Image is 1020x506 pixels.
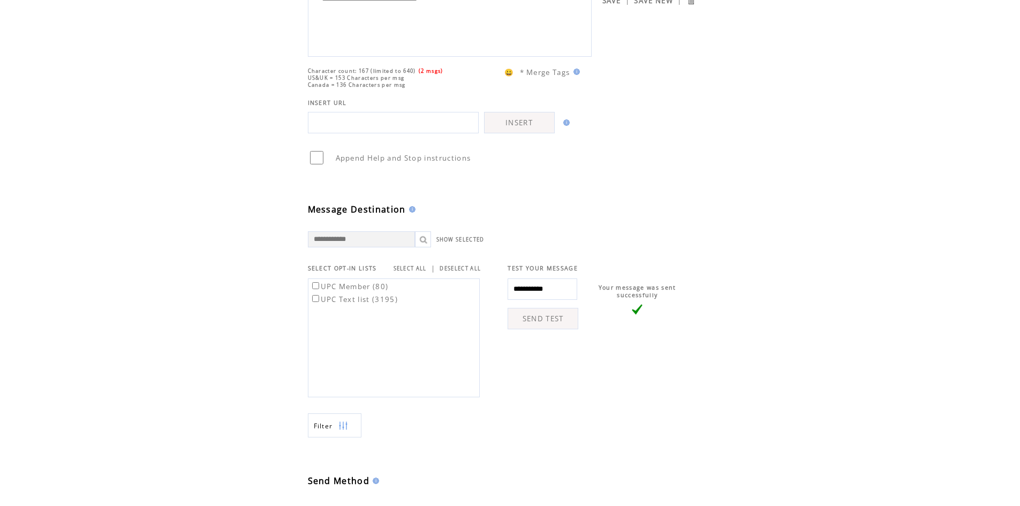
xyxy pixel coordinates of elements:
[308,265,377,272] span: SELECT OPT-IN LISTS
[508,308,578,329] a: SEND TEST
[431,263,435,273] span: |
[440,265,481,272] a: DESELECT ALL
[308,81,406,88] span: Canada = 136 Characters per msg
[308,99,347,107] span: INSERT URL
[310,294,398,304] label: UPC Text list (3195)
[336,153,471,163] span: Append Help and Stop instructions
[419,67,443,74] span: (2 msgs)
[308,475,370,487] span: Send Method
[406,206,415,213] img: help.gif
[308,413,361,437] a: Filter
[632,304,643,315] img: vLarge.png
[308,203,406,215] span: Message Destination
[314,421,333,431] span: Show filters
[312,295,319,302] input: UPC Text list (3195)
[310,282,389,291] label: UPC Member (80)
[484,112,555,133] a: INSERT
[504,67,514,77] span: 😀
[308,67,416,74] span: Character count: 167 (limited to 640)
[308,74,405,81] span: US&UK = 153 Characters per msg
[520,67,570,77] span: * Merge Tags
[436,236,485,243] a: SHOW SELECTED
[560,119,570,126] img: help.gif
[394,265,427,272] a: SELECT ALL
[508,265,578,272] span: TEST YOUR MESSAGE
[369,478,379,484] img: help.gif
[338,414,348,438] img: filters.png
[312,282,319,289] input: UPC Member (80)
[599,284,676,299] span: Your message was sent successfully
[570,69,580,75] img: help.gif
